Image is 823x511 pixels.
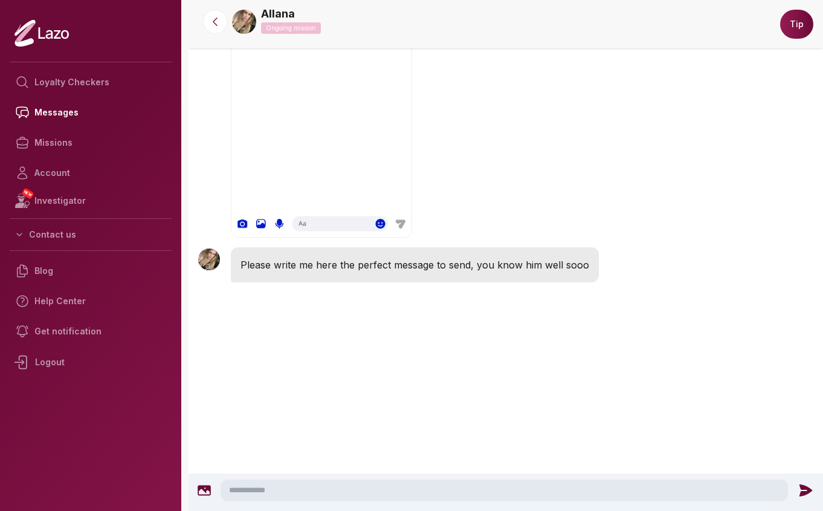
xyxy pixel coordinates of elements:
span: NEW [21,187,34,200]
a: Loyalty Checkers [10,67,172,97]
img: User avatar [198,249,220,270]
a: Help Center [10,286,172,316]
a: Account [10,158,172,188]
p: Ongoing mission [261,22,321,34]
a: Get notification [10,316,172,347]
button: Contact us [10,224,172,246]
img: 345961d8-fe8f-4b09-90f6-0b2e761ce34b [232,10,256,34]
a: Messages [10,97,172,128]
button: Tip [780,10,813,39]
a: Blog [10,256,172,286]
p: Please write me here the perfect message to send, you know him well sooo [240,257,589,273]
div: Logout [10,347,172,378]
a: Allana [261,5,295,22]
a: NEWInvestigator [10,188,172,213]
a: Missions [10,128,172,158]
